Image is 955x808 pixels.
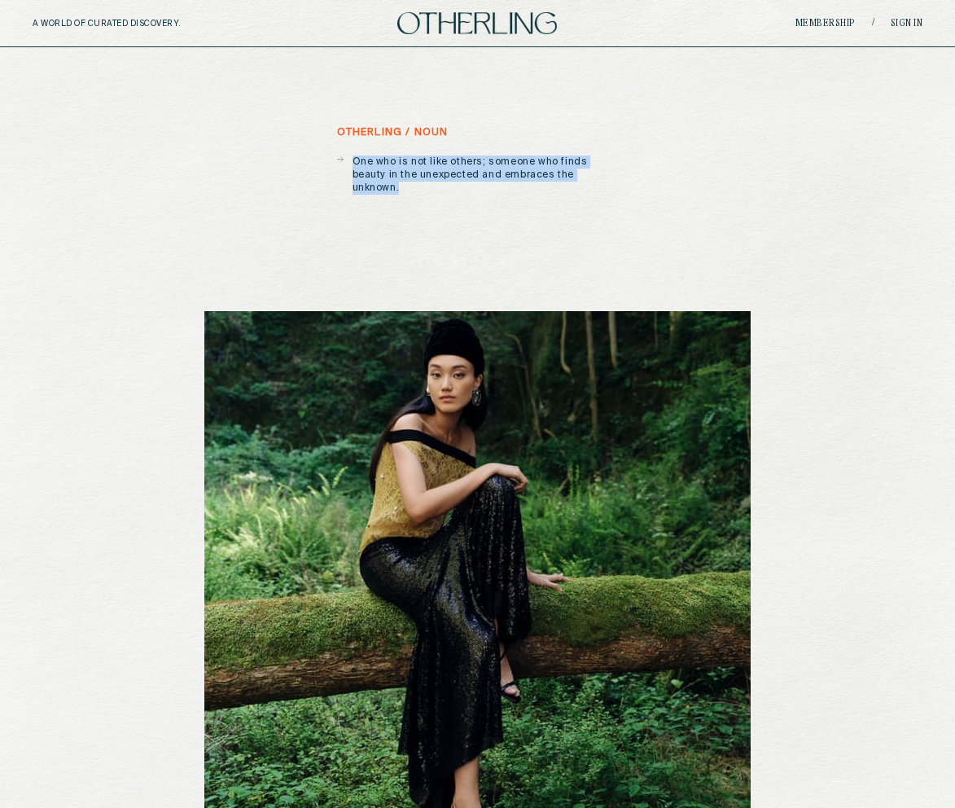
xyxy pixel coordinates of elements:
span: / [872,17,874,29]
a: Membership [795,19,856,29]
h5: otherling / noun [337,127,449,138]
img: logo [397,12,557,34]
h5: A WORLD OF CURATED DISCOVERY. [33,19,252,29]
p: One who is not like others; someone who finds beauty in the unexpected and embraces the unknown. [353,156,619,195]
a: Sign in [891,19,923,29]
